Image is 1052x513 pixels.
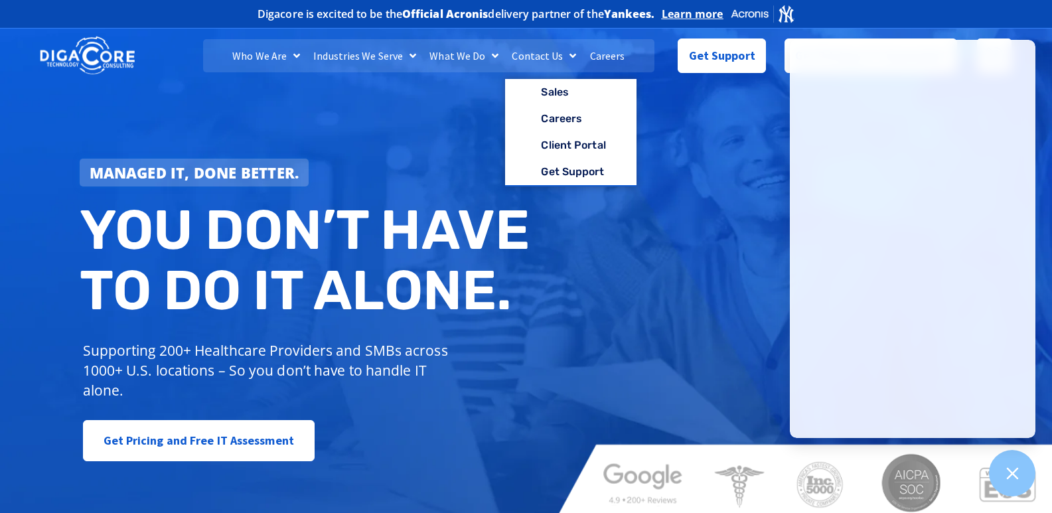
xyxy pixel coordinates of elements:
[689,42,755,69] span: Get Support
[226,39,307,72] a: Who We Are
[505,79,636,106] a: Sales
[505,159,636,185] a: Get Support
[505,79,636,186] ul: Contact Us
[402,7,488,21] b: Official Acronis
[40,35,135,76] img: DigaCore Technology Consulting
[730,4,795,23] img: Acronis
[604,7,655,21] b: Yankees.
[83,420,315,461] a: Get Pricing and Free IT Assessment
[583,39,632,72] a: Careers
[90,163,299,183] strong: Managed IT, done better.
[505,132,636,159] a: Client Portal
[423,39,505,72] a: What We Do
[790,40,1035,438] iframe: Chatgenie Messenger
[678,38,766,73] a: Get Support
[505,39,583,72] a: Contact Us
[104,427,294,454] span: Get Pricing and Free IT Assessment
[80,159,309,186] a: Managed IT, done better.
[80,200,536,321] h2: You don’t have to do IT alone.
[203,39,654,72] nav: Menu
[83,340,454,400] p: Supporting 200+ Healthcare Providers and SMBs across 1000+ U.S. locations – So you don’t have to ...
[662,7,723,21] a: Learn more
[505,106,636,132] a: Careers
[307,39,423,72] a: Industries We Serve
[785,38,957,73] a: Get Pricing & IT Assessment
[258,9,655,19] h2: Digacore is excited to be the delivery partner of the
